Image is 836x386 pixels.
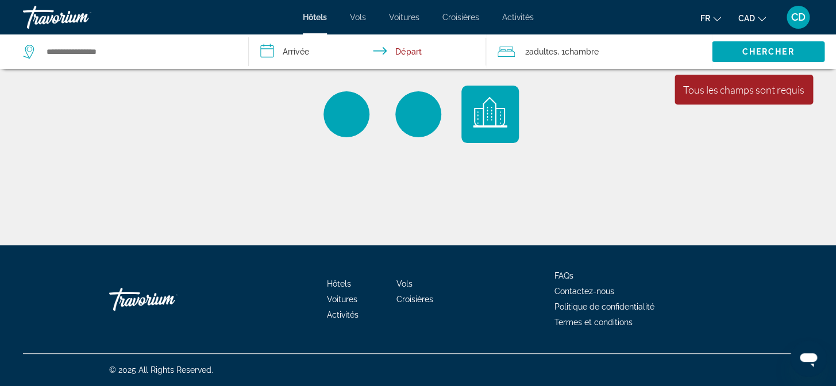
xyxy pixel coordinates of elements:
span: 2 [525,44,557,60]
a: FAQs [554,271,573,280]
a: Activités [327,310,359,319]
a: Politique de confidentialité [554,302,654,311]
div: Tous les champs sont requis [683,83,804,96]
button: User Menu [783,5,813,29]
a: Activités [502,13,534,22]
button: Check in and out dates [249,34,486,69]
button: Change language [700,10,721,26]
button: Change currency [738,10,766,26]
span: CAD [738,14,755,23]
a: Contactez-nous [554,287,614,296]
a: Voitures [327,295,357,304]
a: Croisières [442,13,479,22]
span: , 1 [557,44,599,60]
a: Hôtels [303,13,327,22]
a: Hôtels [327,279,351,288]
a: Travorium [109,282,224,316]
a: Croisières [396,295,433,304]
a: Voitures [389,13,419,22]
a: Vols [350,13,366,22]
span: fr [700,14,710,23]
button: Travelers: 2 adults, 0 children [486,34,712,69]
button: Chercher [712,41,825,62]
span: Chambre [565,47,599,56]
a: Travorium [23,2,138,32]
span: Adultes [529,47,557,56]
a: Termes et conditions [554,318,633,327]
span: Chercher [742,47,794,56]
span: © 2025 All Rights Reserved. [109,365,213,375]
span: CD [791,11,806,23]
iframe: Bouton de lancement de la fenêtre de messagerie [790,340,827,377]
a: Vols [396,279,413,288]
